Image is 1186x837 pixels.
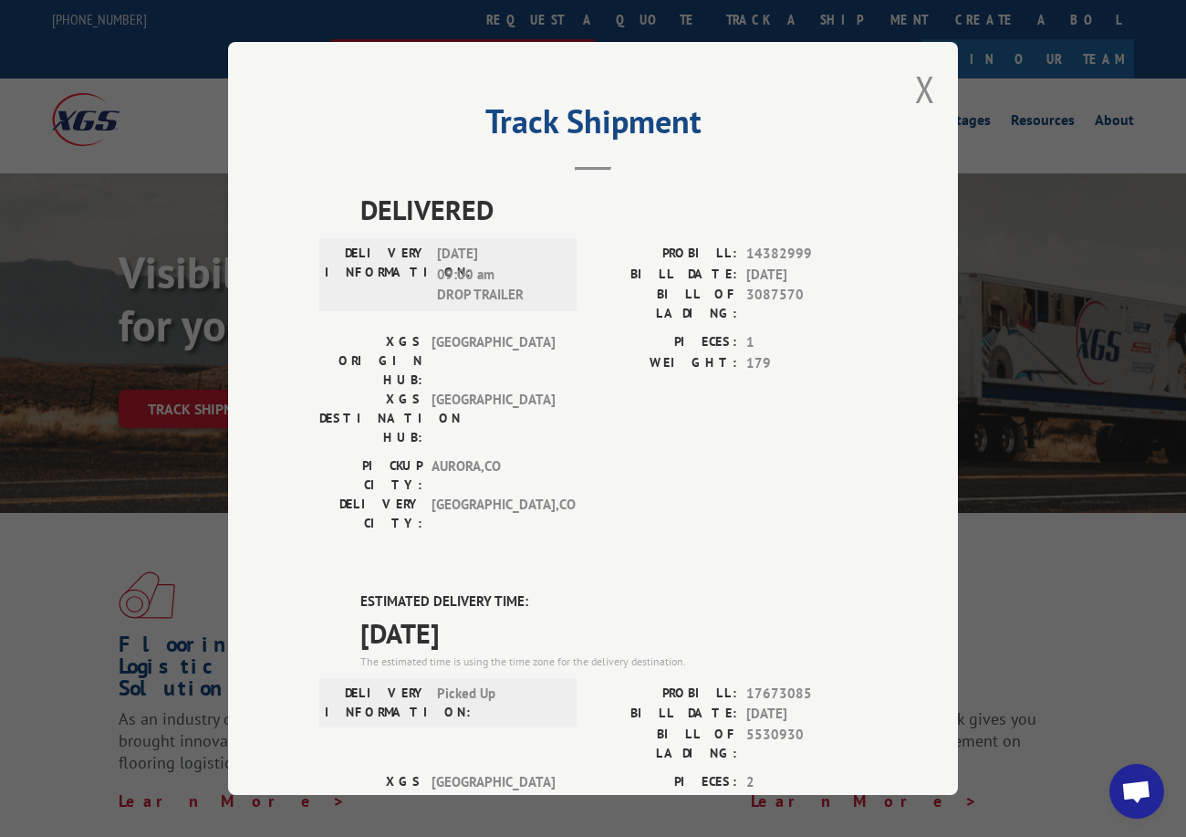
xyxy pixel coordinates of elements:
label: PIECES: [593,332,737,353]
div: The estimated time is using the time zone for the delivery destination. [360,653,867,669]
span: [DATE] [746,264,867,285]
span: 14382999 [746,244,867,265]
span: [DATE] [746,704,867,725]
label: PROBILL: [593,244,737,265]
label: BILL OF LADING: [593,285,737,323]
label: BILL DATE: [593,704,737,725]
label: XGS DESTINATION HUB: [319,390,422,447]
span: DELIVERED [360,189,867,230]
label: XGS ORIGIN HUB: [319,332,422,390]
span: AURORA , CO [432,456,555,495]
label: DELIVERY INFORMATION: [325,683,428,721]
label: WEIGHT: [593,792,737,813]
span: Picked Up [437,683,560,721]
label: WEIGHT: [593,352,737,373]
span: [GEOGRAPHIC_DATA] [432,332,555,390]
span: 809 [746,792,867,813]
label: PICKUP CITY: [319,456,422,495]
span: 179 [746,352,867,373]
h2: Track Shipment [319,109,867,143]
label: DELIVERY CITY: [319,495,422,533]
span: [GEOGRAPHIC_DATA] [432,390,555,447]
span: 1 [746,332,867,353]
span: 17673085 [746,683,867,704]
span: 5530930 [746,724,867,762]
div: Open chat [1109,764,1164,819]
span: [DATE] 09:00 am DROP TRAILER [437,244,560,306]
span: 2 [746,771,867,792]
label: DELIVERY INFORMATION: [325,244,428,306]
span: [GEOGRAPHIC_DATA] [432,771,555,829]
label: PROBILL: [593,683,737,704]
span: 3087570 [746,285,867,323]
span: [DATE] [360,612,867,653]
label: BILL DATE: [593,264,737,285]
label: ESTIMATED DELIVERY TIME: [360,591,867,612]
span: [GEOGRAPHIC_DATA] , CO [432,495,555,533]
label: XGS ORIGIN HUB: [319,771,422,829]
label: PIECES: [593,771,737,792]
button: Close modal [915,65,935,113]
label: BILL OF LADING: [593,724,737,762]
